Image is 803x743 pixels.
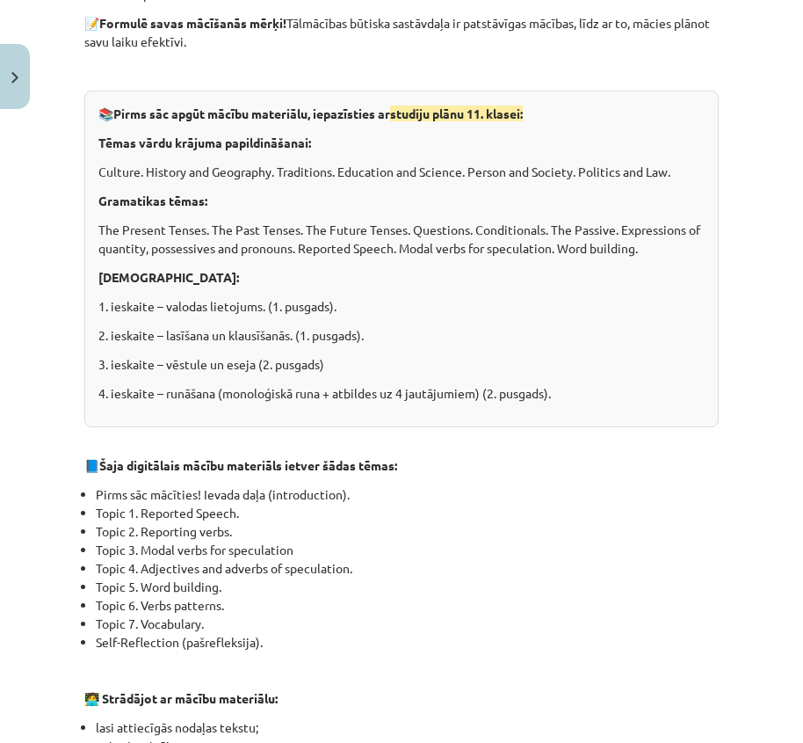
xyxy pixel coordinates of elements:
p: 📝 Tālmācības būtiska sastāvdaļa ir patstāvīgas mācības, līdz ar to, mācies plānot savu laiku efek... [84,14,719,51]
p: The Present Tenses. The Past Tenses. The Future Tenses. Questions. Conditionals. The Passive. Exp... [98,221,705,258]
span: studiju plānu 11. klasei: [390,106,523,121]
p: 📚 [98,105,705,123]
strong: Šaja digitālais mācību materiāls ietver šādas tēmas: [99,457,397,473]
img: icon-close-lesson-0947bae3869378f0d4975bcd49f059093ad1ed9edebbc8119c70593378902aed.svg [11,72,18,84]
li: Topic 5. Word building. [96,578,719,596]
strong: 🧑‍💻 Strādājot ar mācību materiālu: [84,690,278,706]
li: Topic 3. Modal verbs for speculation [96,541,719,559]
p: 📘 [84,456,719,475]
li: Topic 6. Verbs patterns. [96,596,719,615]
strong: [DEMOGRAPHIC_DATA]: [98,269,239,285]
li: Topic 2. Reporting verbs. [96,522,719,541]
li: lasi attiecīgās nodaļas tekstu; [96,718,719,737]
p: 1. ieskaite – valodas lietojums. (1. pusgads). [98,297,705,316]
li: Topic 4. Adjectives and adverbs of speculation. [96,559,719,578]
strong: Pirms sāc apgūt mācību materiālu, iepazīsties ar [113,106,523,121]
strong: Gramatikas tēmas: [98,193,207,208]
li: Pirms sāc mācīties! Ievada daļa (introduction). [96,485,719,504]
li: Topic 1. Reported Speech. [96,504,719,522]
p: Culture. History and Geography. Traditions. Education and Science. Person and Society. Politics a... [98,163,705,181]
p: 2. ieskaite – lasīšana un klausīšanās. (1. pusgads). [98,326,705,345]
p: 4. ieskaite – runāšana (monoloģiskā runa + atbildes uz 4 jautājumiem) (2. pusgads). [98,384,705,403]
p: 3. ieskaite – vēstule un eseja (2. pusgads) [98,355,705,374]
li: Topic 7. Vocabulary. [96,615,719,633]
strong: Formulē savas mācīšanās mērķi! [99,15,286,31]
li: Self-Reflection (pašrefleksija). [96,633,719,652]
strong: Tēmas vārdu krājuma papildināšanai: [98,135,311,150]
